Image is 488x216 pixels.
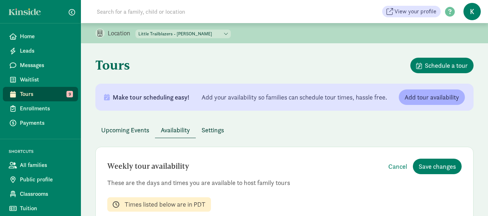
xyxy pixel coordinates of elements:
a: Waitlist [3,72,78,87]
a: Home [3,29,78,44]
span: Add tour availability [405,92,459,102]
span: Tuition [20,204,72,213]
span: Save changes [419,162,456,171]
span: All families [20,161,72,169]
iframe: Chat Widget [452,181,488,216]
a: Tours 9 [3,87,78,101]
span: Waitlist [20,75,72,84]
button: Upcoming Events [95,122,155,138]
button: Settings [196,122,230,138]
span: Payments [20,119,72,127]
span: K [463,3,481,20]
span: 9 [66,91,73,97]
a: Enrollments [3,101,78,116]
a: All families [3,158,78,172]
h1: Tours [95,58,130,72]
p: These are the days and times you are available to host family tours [107,178,462,187]
span: Settings [202,125,224,135]
span: View your profile [394,7,436,16]
h2: Weekly tour availability [107,159,189,174]
a: View your profile [382,6,441,17]
span: Public profile [20,175,72,184]
a: Classrooms [3,187,78,201]
button: Cancel [383,159,413,174]
span: Classrooms [20,190,72,198]
input: Search for a family, child or location [92,4,295,19]
div: Make tour scheduling easy! [104,92,189,102]
span: Leads [20,47,72,55]
span: Availability [161,125,190,135]
span: Messages [20,61,72,70]
span: Cancel [388,162,407,171]
span: Enrollments [20,104,72,113]
p: Location [108,29,135,38]
p: Times listed below are in PDT [125,200,206,209]
button: Save changes [413,159,462,174]
a: Leads [3,44,78,58]
button: Availability [155,122,196,138]
a: Payments [3,116,78,130]
a: Tuition [3,201,78,216]
button: Add tour availability [399,89,465,105]
button: Schedule a tour [410,58,474,73]
span: Home [20,32,72,41]
span: Tours [20,90,72,98]
p: Add your availability so families can schedule tour times, hassle free. [202,93,387,102]
span: Schedule a tour [425,61,468,70]
a: Public profile [3,172,78,187]
a: Messages [3,58,78,72]
span: Upcoming Events [101,125,149,135]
